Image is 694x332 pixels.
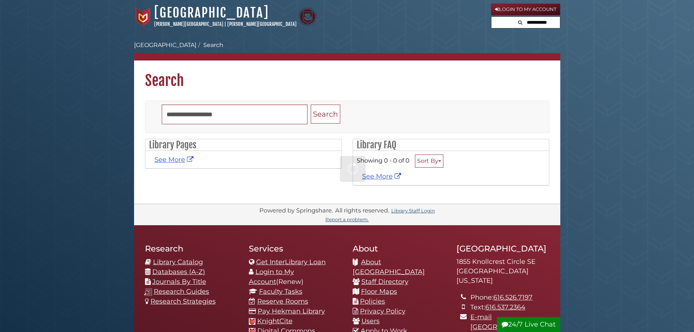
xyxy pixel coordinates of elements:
[311,105,340,124] button: Search
[298,8,317,26] img: Calvin Theological Seminary
[325,216,369,222] a: Report a problem.
[257,297,308,305] a: Reserve Rooms
[516,17,525,27] button: Search
[154,156,195,164] a: See More
[362,172,403,180] a: See More
[360,297,385,305] a: Policies
[470,302,549,312] li: Text:
[134,8,152,26] img: Calvin University
[258,207,334,214] div: Powered by Springshare.
[152,268,205,276] a: Databases (A-Z)
[518,20,522,25] i: Search
[361,278,408,286] a: Staff Directory
[249,268,294,286] a: Login to My Account
[456,257,549,285] address: 1855 Knollcrest Circle SE [GEOGRAPHIC_DATA][US_STATE]
[196,41,223,50] li: Search
[497,317,560,332] button: 24/7 Live Chat
[154,288,209,296] a: Research Guides
[259,288,302,296] a: Faculty Tasks
[249,243,342,254] h2: Services
[256,258,326,266] a: Get InterLibrary Loan
[470,293,549,302] li: Phone:
[391,208,435,214] a: Library Staff Login
[360,307,405,315] a: Privacy Policy
[134,60,560,90] h1: Search
[485,303,525,311] a: 616.537.2364
[347,163,358,175] img: Working...
[353,139,549,151] h2: Library FAQ
[134,42,196,48] a: [GEOGRAPHIC_DATA]
[249,267,342,287] li: (Renew)
[249,318,255,325] img: Calvin favicon logo
[154,5,269,21] a: [GEOGRAPHIC_DATA]
[153,258,203,266] a: Library Catalog
[493,293,533,301] a: 616.526.7197
[353,243,446,254] h2: About
[258,307,325,315] a: Pay Hekman Library
[150,297,216,305] a: Research Strategies
[134,41,560,60] nav: breadcrumb
[257,317,293,325] a: KnightCite
[491,4,560,15] a: Login to My Account
[154,21,223,27] a: [PERSON_NAME][GEOGRAPHIC_DATA]
[361,317,380,325] a: Users
[152,278,206,286] a: Journals By Title
[144,288,152,296] img: research-guides-icon-white_37x37.png
[334,207,390,214] div: All rights reserved.
[145,139,341,151] h2: Library Pages
[145,243,238,254] h2: Research
[415,155,443,168] button: Sort By
[227,21,297,27] a: [PERSON_NAME][GEOGRAPHIC_DATA]
[357,157,409,164] span: Showing 0 - 0 of 0
[470,313,542,331] a: E-mail [GEOGRAPHIC_DATA]
[456,243,549,254] h2: [GEOGRAPHIC_DATA]
[361,288,397,296] a: Floor Maps
[224,21,226,27] span: |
